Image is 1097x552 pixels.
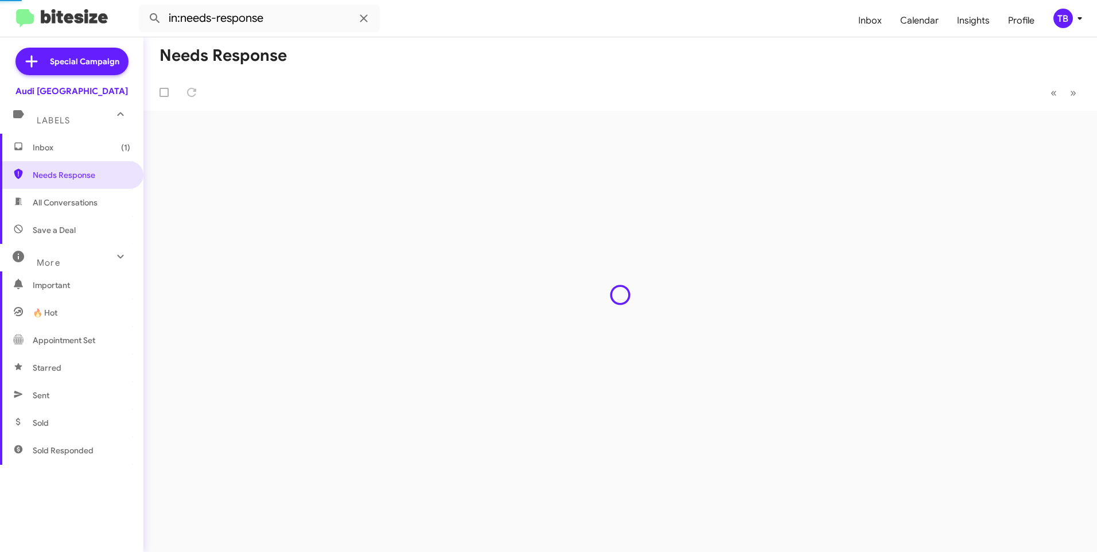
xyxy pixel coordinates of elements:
[999,4,1044,37] a: Profile
[33,445,94,456] span: Sold Responded
[849,4,891,37] a: Inbox
[50,56,119,67] span: Special Campaign
[948,4,999,37] a: Insights
[33,224,76,236] span: Save a Deal
[33,142,130,153] span: Inbox
[1053,9,1073,28] div: TB
[139,5,380,32] input: Search
[33,390,49,401] span: Sent
[33,279,130,291] span: Important
[160,46,287,65] h1: Needs Response
[33,169,130,181] span: Needs Response
[121,142,130,153] span: (1)
[1044,9,1084,28] button: TB
[891,4,948,37] a: Calendar
[33,335,95,346] span: Appointment Set
[1044,81,1064,104] button: Previous
[1051,85,1057,100] span: «
[1070,85,1076,100] span: »
[33,362,61,374] span: Starred
[33,307,57,318] span: 🔥 Hot
[33,417,49,429] span: Sold
[37,115,70,126] span: Labels
[15,85,128,97] div: Audi [GEOGRAPHIC_DATA]
[37,258,60,268] span: More
[1063,81,1083,104] button: Next
[33,197,98,208] span: All Conversations
[1044,81,1083,104] nav: Page navigation example
[15,48,129,75] a: Special Campaign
